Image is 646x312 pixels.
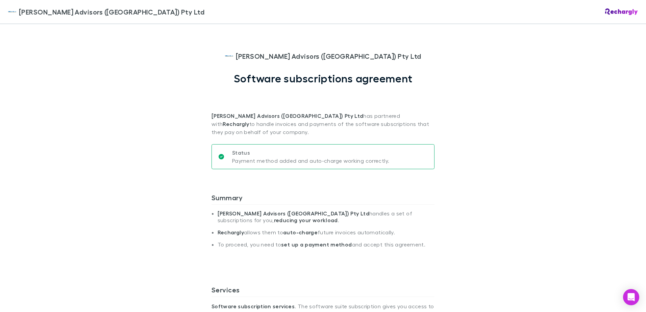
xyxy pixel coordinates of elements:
span: [PERSON_NAME] Advisors ([GEOGRAPHIC_DATA]) Pty Ltd [236,51,421,61]
strong: [PERSON_NAME] Advisors ([GEOGRAPHIC_DATA]) Pty Ltd [218,210,369,217]
strong: Rechargly [218,229,244,236]
strong: set up a payment method [281,241,352,248]
p: has partnered with to handle invoices and payments of the software subscriptions that they pay on... [212,85,434,136]
strong: Software subscription services [212,303,295,310]
h3: Summary [212,193,434,204]
strong: Rechargly [223,121,249,127]
strong: reducing your workload [274,217,338,224]
li: handles a set of subscriptions for you, . [218,210,434,229]
img: Rechargly Logo [605,8,638,15]
div: Open Intercom Messenger [623,289,639,305]
p: Payment method added and auto-charge working correctly. [232,157,389,165]
strong: auto-charge [283,229,318,236]
img: William Buck Advisors (WA) Pty Ltd's Logo [8,8,16,16]
li: allows them to future invoices automatically. [218,229,434,241]
li: To proceed, you need to and accept this agreement. [218,241,434,253]
h3: Services [212,286,434,296]
img: William Buck Advisors (WA) Pty Ltd's Logo [225,52,233,60]
span: [PERSON_NAME] Advisors ([GEOGRAPHIC_DATA]) Pty Ltd [19,7,204,17]
strong: [PERSON_NAME] Advisors ([GEOGRAPHIC_DATA]) Pty Ltd [212,112,363,119]
p: Status [232,149,389,157]
h1: Software subscriptions agreement [234,72,413,85]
